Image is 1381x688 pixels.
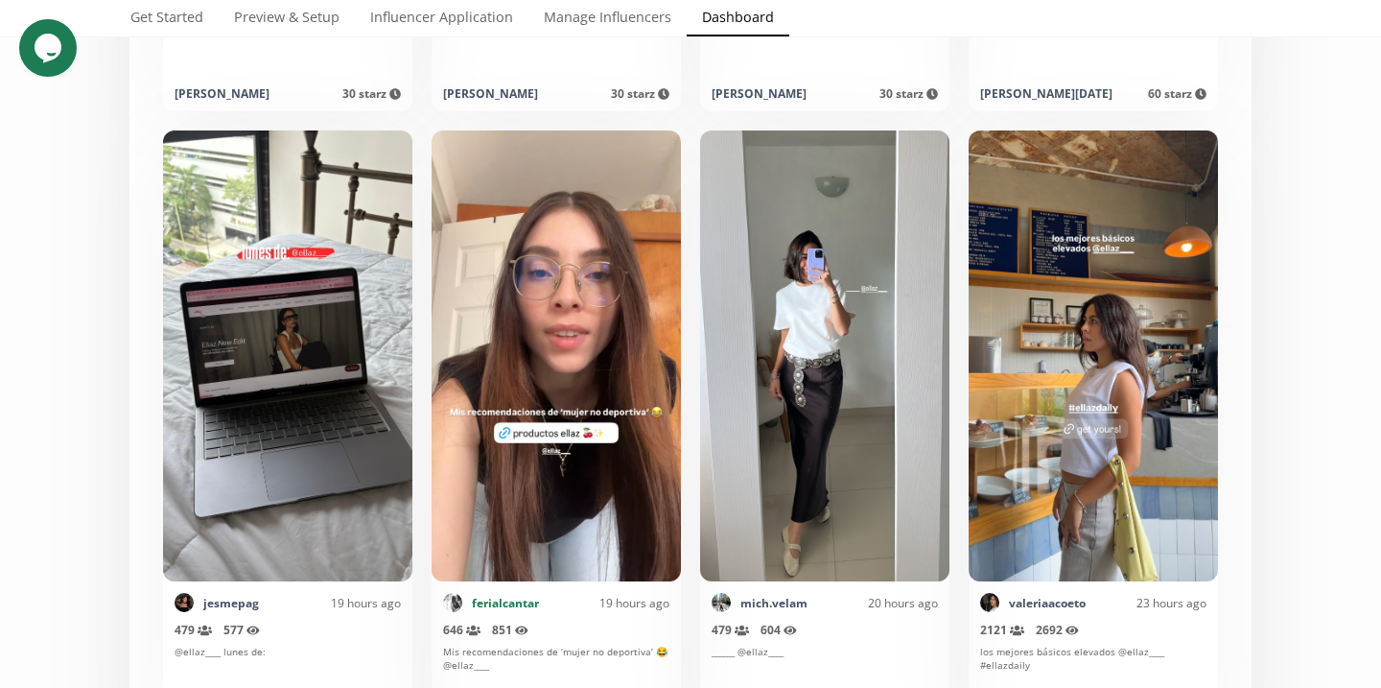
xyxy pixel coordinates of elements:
a: jesmepag [203,595,259,611]
div: 19 hours ago [259,595,401,611]
span: 577 [223,622,260,638]
div: 20 hours ago [808,595,938,611]
a: mich.velam [740,595,808,611]
div: [PERSON_NAME] [712,85,807,102]
div: [PERSON_NAME] [443,85,538,102]
span: 479 [175,622,212,638]
img: 504484137_18507083803020742_6584146490253554059_n.jpg [175,593,194,612]
span: 30 starz [611,85,669,102]
div: coinz de octubre 🥮 @ellaz____ [712,12,938,74]
a: valeriaacoeto [1009,595,1086,611]
span: 479 [712,622,749,638]
div: [PERSON_NAME] [175,85,269,102]
div: 19 hours ago [539,595,669,611]
span: 646 [443,622,480,638]
div: [PERSON_NAME][DATE] [980,85,1112,102]
span: 60 starz [1148,85,1206,102]
div: @ellaz____ @ellazcoffee [443,12,669,74]
iframe: chat widget [19,19,81,77]
span: 604 [761,622,797,638]
img: 521114618_18492413830064221_989530968272651851_n.jpg [712,593,731,612]
span: 851 [492,622,528,638]
span: 30 starz [879,85,938,102]
div: #ellazdaily @ellaz____ y yo somos 🤞🏻 ya se volvió un must de todos los [PERSON_NAME] literal [175,12,401,74]
span: 2692 [1036,622,1079,638]
div: 23 hours ago [1086,595,1206,611]
div: @ellaz____ @ellazcoffee [980,12,1206,74]
span: 30 starz [342,85,401,102]
span: 2121 [980,622,1024,638]
img: 539380409_18376229266179437_8697004482254790713_n.jpg [980,593,999,612]
img: 448868358_1206139564165199_8572295216654609302_n.jpg [443,593,462,612]
a: ferialcantar [472,595,539,611]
